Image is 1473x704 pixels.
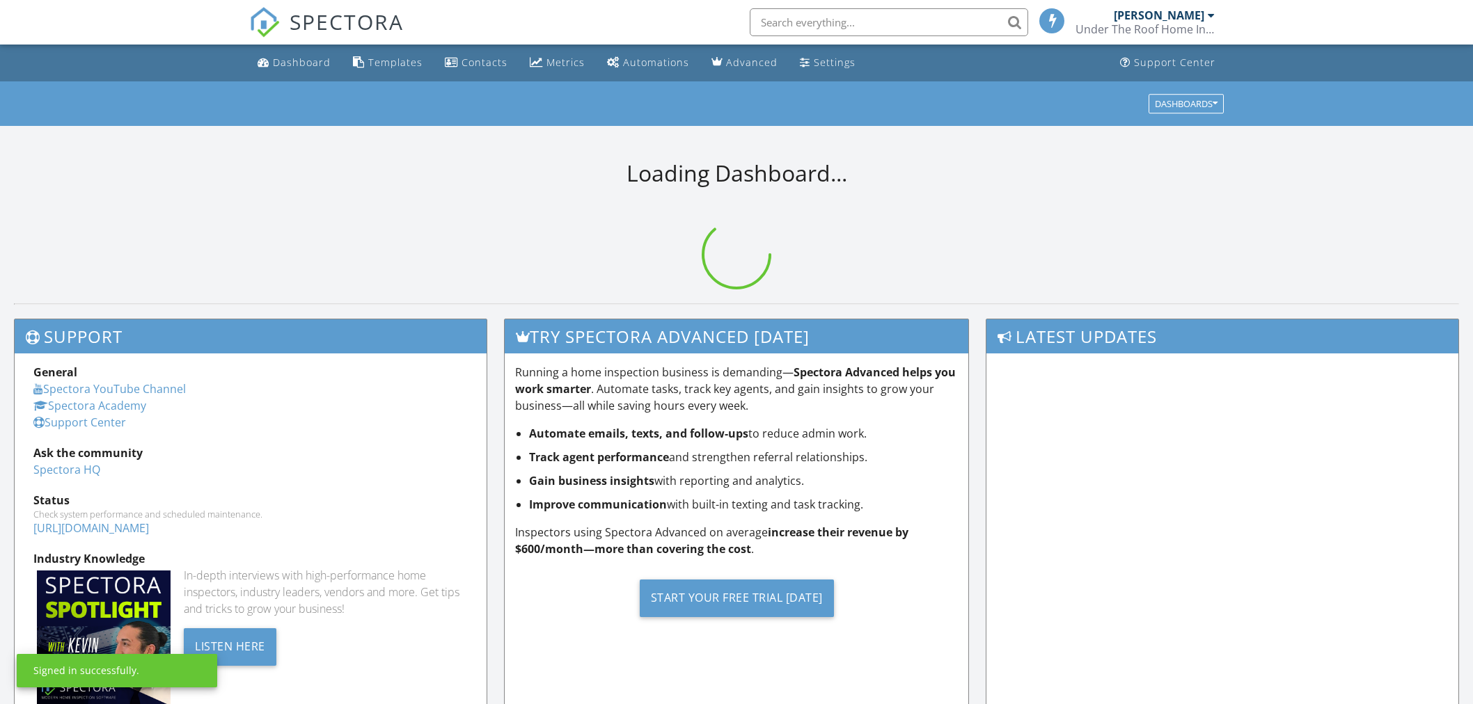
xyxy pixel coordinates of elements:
li: with built-in texting and task tracking. [529,496,958,513]
div: [PERSON_NAME] [1114,8,1204,22]
strong: General [33,365,77,380]
strong: increase their revenue by $600/month—more than covering the cost [515,525,908,557]
a: Automations (Basic) [601,50,695,76]
div: Settings [814,56,856,69]
div: Start Your Free Trial [DATE] [640,579,834,617]
a: Spectora YouTube Channel [33,381,186,397]
a: Dashboard [252,50,336,76]
h3: Support [15,319,487,353]
div: Contacts [462,56,507,69]
div: Dashboard [273,56,331,69]
li: with reporting and analytics. [529,472,958,489]
div: Dashboards [1155,99,1218,109]
a: Support Center [33,415,126,430]
div: In-depth interviews with high-performance home inspectors, industry leaders, vendors and more. Ge... [184,567,468,617]
a: Metrics [524,50,590,76]
p: Running a home inspection business is demanding— . Automate tasks, track key agents, and gain ins... [515,364,958,414]
div: Automations [623,56,689,69]
a: Start Your Free Trial [DATE] [515,568,958,627]
a: Support Center [1114,50,1221,76]
h3: Try spectora advanced [DATE] [505,319,968,353]
a: Templates [347,50,428,76]
div: Check system performance and scheduled maintenance. [33,509,468,520]
div: Ask the community [33,445,468,461]
strong: Gain business insights [529,473,654,488]
img: The Best Home Inspection Software - Spectora [249,7,280,38]
div: Status [33,492,468,509]
div: Under The Roof Home Inspections [1076,22,1215,36]
strong: Track agent performance [529,449,669,465]
a: Listen Here [184,638,276,653]
div: Signed in successfully. [33,664,139,678]
a: [URL][DOMAIN_NAME] [33,520,149,536]
a: Settings [794,50,861,76]
a: Spectora HQ [33,462,100,477]
input: Search everything... [750,8,1028,36]
a: Spectora Academy [33,398,146,413]
div: Metrics [546,56,585,69]
a: Contacts [439,50,513,76]
strong: Improve communication [529,497,667,512]
span: SPECTORA [290,7,404,36]
img: Spectoraspolightmain [37,570,171,704]
div: Industry Knowledge [33,550,468,567]
div: Templates [368,56,423,69]
p: Inspectors using Spectora Advanced on average . [515,524,958,557]
strong: Automate emails, texts, and follow-ups [529,426,748,441]
strong: Spectora Advanced helps you work smarter [515,365,956,397]
button: Dashboards [1149,94,1224,113]
li: and strengthen referral relationships. [529,449,958,465]
a: SPECTORA [249,19,404,48]
div: Advanced [726,56,778,69]
div: Listen Here [184,628,276,666]
h3: Latest Updates [986,319,1458,353]
li: to reduce admin work. [529,425,958,442]
div: Support Center [1134,56,1215,69]
a: Advanced [706,50,783,76]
